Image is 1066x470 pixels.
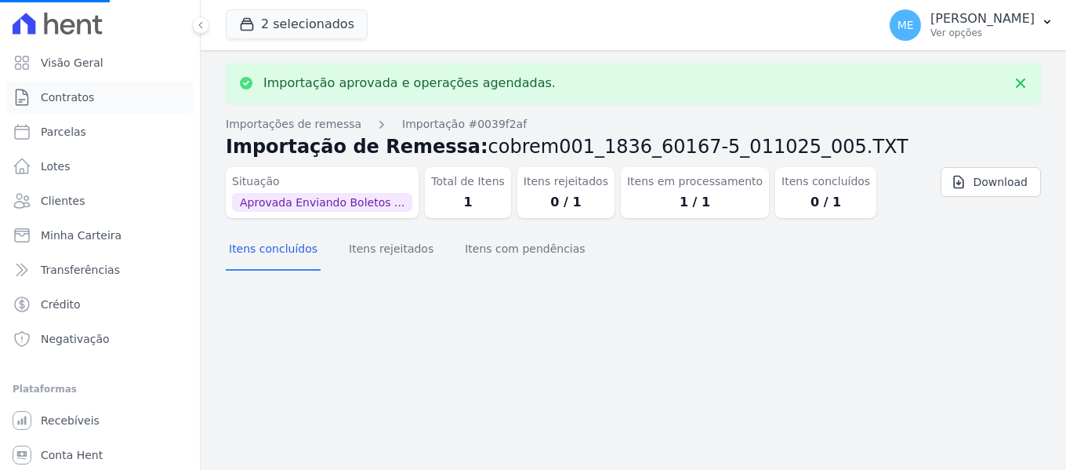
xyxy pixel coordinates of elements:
a: Download [941,167,1041,197]
a: Parcelas [6,116,194,148]
dd: 1 / 1 [627,193,763,212]
a: Visão Geral [6,47,194,78]
a: Minha Carteira [6,220,194,251]
span: Contratos [41,89,94,105]
span: ME [897,20,914,31]
dt: Situação [232,173,412,190]
span: Transferências [41,262,120,278]
span: Clientes [41,193,85,209]
dd: 1 [431,193,505,212]
dd: 0 / 1 [781,193,870,212]
button: 2 selecionados [226,9,368,39]
h2: Importação de Remessa: [226,133,1041,161]
a: Recebíveis [6,405,194,436]
a: Contratos [6,82,194,113]
p: Importação aprovada e operações agendadas. [263,75,556,91]
button: ME [PERSON_NAME] Ver opções [877,3,1066,47]
span: Recebíveis [41,413,100,428]
span: Visão Geral [41,55,103,71]
span: Lotes [41,158,71,174]
a: Crédito [6,289,194,320]
p: [PERSON_NAME] [930,11,1035,27]
a: Lotes [6,151,194,182]
span: Parcelas [41,124,86,140]
span: Negativação [41,331,110,347]
p: Ver opções [930,27,1035,39]
span: Minha Carteira [41,228,121,243]
span: cobrem001_1836_60167-5_011025_005.TXT [488,136,908,158]
a: Negativação [6,323,194,355]
button: Itens concluídos [226,230,321,271]
dd: 0 / 1 [524,193,608,212]
dt: Itens concluídos [781,173,870,190]
dt: Itens em processamento [627,173,763,190]
nav: Breadcrumb [226,116,1041,133]
span: Conta Hent [41,447,103,463]
button: Itens rejeitados [346,230,437,271]
span: Aprovada Enviando Boletos ... [232,193,412,212]
a: Importação #0039f2af [402,116,527,133]
a: Clientes [6,185,194,217]
dt: Itens rejeitados [524,173,608,190]
dt: Total de Itens [431,173,505,190]
span: Crédito [41,297,81,312]
div: Plataformas [13,380,187,399]
button: Itens com pendências [462,230,588,271]
a: Transferências [6,254,194,286]
a: Importações de remessa [226,116,361,133]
